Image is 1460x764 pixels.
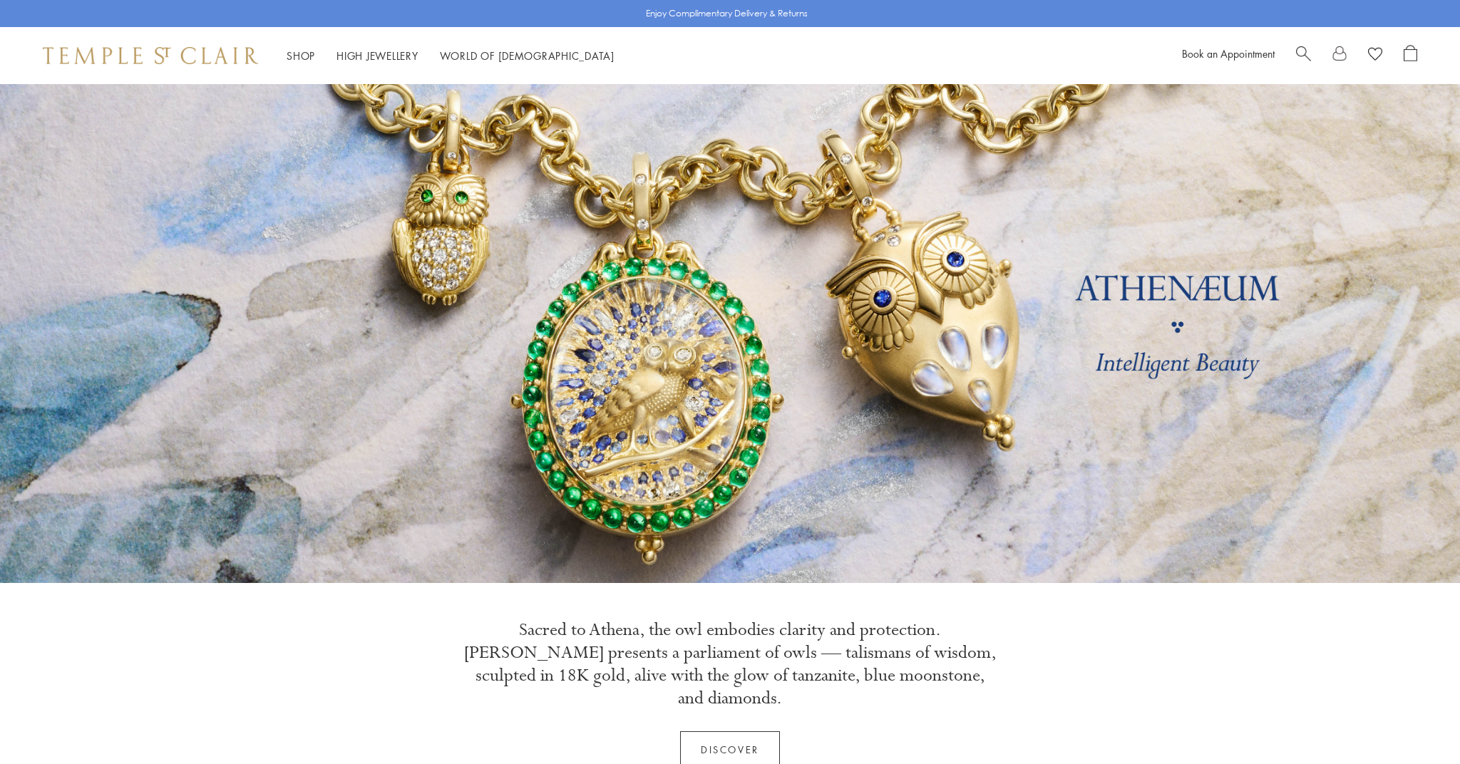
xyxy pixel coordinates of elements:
a: ShopShop [287,48,315,63]
a: High JewelleryHigh Jewellery [336,48,418,63]
iframe: Gorgias live chat messenger [1389,697,1446,750]
img: Temple St. Clair [43,47,258,64]
a: View Wishlist [1368,45,1382,66]
a: Search [1296,45,1311,66]
a: World of [DEMOGRAPHIC_DATA]World of [DEMOGRAPHIC_DATA] [440,48,615,63]
p: Enjoy Complimentary Delivery & Returns [646,6,808,21]
a: Open Shopping Bag [1404,45,1417,66]
p: Sacred to Athena, the owl embodies clarity and protection. [PERSON_NAME] presents a parliament of... [463,619,997,710]
nav: Main navigation [287,47,615,65]
a: Book an Appointment [1182,46,1275,61]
